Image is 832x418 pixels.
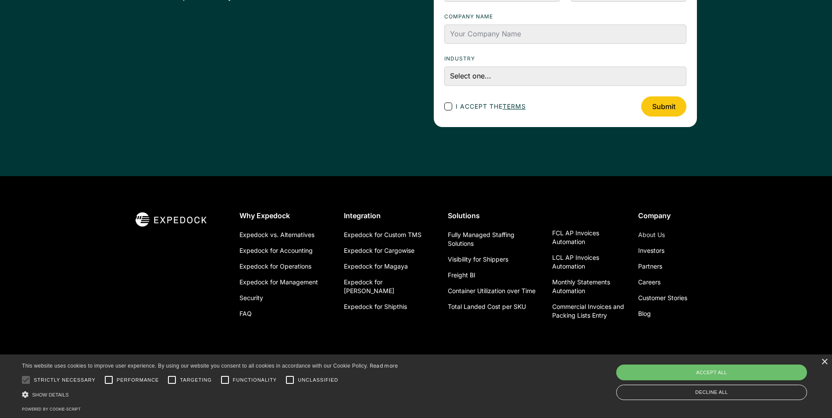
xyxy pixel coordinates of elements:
[22,407,81,411] a: Powered by cookie-script
[616,385,807,400] div: Decline all
[344,227,421,243] a: Expedock for Custom TMS
[444,25,686,44] input: Your Company Name
[448,283,536,299] a: Container Utilization over Time
[552,274,624,299] a: Monthly Statements Automation
[298,376,338,384] span: Unclassified
[638,243,664,259] a: Investors
[239,259,311,274] a: Expedock for Operations
[448,299,526,315] a: Total Landed Cost per SKU
[641,96,686,117] input: Submit
[239,243,313,259] a: Expedock for Accounting
[22,363,368,369] span: This website uses cookies to improve user experience. By using our website you consent to all coo...
[448,227,538,252] a: Fully Managed Staffing Solutions
[34,376,96,384] span: Strictly necessary
[22,390,398,399] div: Show details
[239,227,314,243] a: Expedock vs. Alternatives
[344,299,407,315] a: Expedock for Shipthis
[444,12,686,21] label: Company name
[456,102,526,111] span: I accept the
[370,362,398,369] a: Read more
[638,211,697,220] div: Company
[239,211,330,220] div: Why Expedock
[444,54,686,63] label: Industry
[503,103,526,110] a: terms
[552,250,624,274] a: LCL AP Invoices Automation
[344,274,434,299] a: Expedock for [PERSON_NAME]
[552,299,624,323] a: Commercial Invoices and Packing Lists Entry
[638,274,661,290] a: Careers
[233,376,277,384] span: Functionality
[32,392,69,397] span: Show details
[180,376,211,384] span: Targeting
[239,290,263,306] a: Security
[638,227,665,243] a: About Us
[616,365,807,380] div: Accept all
[344,259,408,274] a: Expedock for Magaya
[686,323,832,418] iframe: Chat Widget
[448,211,538,220] div: Solutions
[344,211,434,220] div: Integration
[638,259,662,274] a: Partners
[344,243,414,259] a: Expedock for Cargowise
[552,225,624,250] a: FCL AP Invoices Automation
[239,306,252,322] a: FAQ
[239,274,318,290] a: Expedock for Management
[448,267,475,283] a: Freight BI
[638,306,651,322] a: Blog
[117,376,159,384] span: Performance
[448,252,508,267] a: Visibility for Shippers
[638,290,687,306] a: Customer Stories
